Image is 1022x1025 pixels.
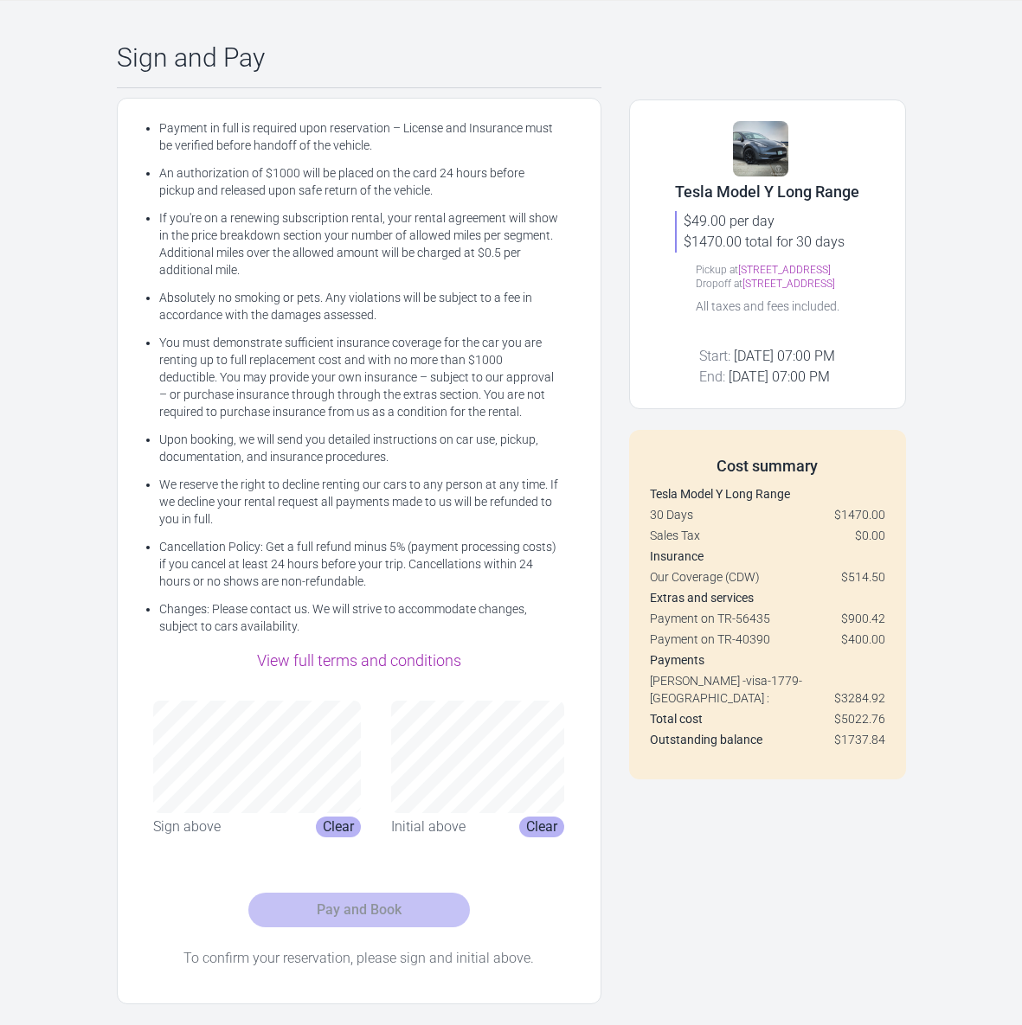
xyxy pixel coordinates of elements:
div: 30 Days [650,506,885,523]
li: Payment in full is required upon reservation – License and Insurance must be verified before hand... [159,119,559,154]
span: $400.00 [841,631,885,648]
span: Dropoff at [696,278,742,290]
li: We reserve the right to decline renting our cars to any person at any time. If we decline your re... [159,476,559,528]
div: Payment on TR-56435 [650,610,885,627]
a: View full terms and conditions [257,651,461,669]
img: 255.png [733,121,788,176]
span: $514.50 [841,568,885,586]
div: $1470.00 total for 30 days [684,232,859,253]
li: Cancellation Policy: Get a full refund minus 5% (payment processing costs) if you cancel at least... [159,538,559,590]
span: Pickup at [696,264,738,276]
span: Start: [699,348,730,364]
strong: Extras and services [650,591,754,605]
strong: Tesla Model Y Long Range [650,487,790,501]
div: $5022.76 [834,710,885,727]
strong: Payments [650,653,704,667]
span: $900.42 [841,610,885,627]
strong: Outstanding balance [650,733,762,746]
button: Clear [316,817,361,837]
span: $1470.00 [834,506,885,523]
div: To confirm your reservation, please sign and initial above. [138,948,580,969]
a: [STREET_ADDRESS] [742,278,835,290]
div: [PERSON_NAME] -visa-1779-[GEOGRAPHIC_DATA] : [650,672,885,707]
li: An authorization of $1000 will be placed on the card 24 hours before pickup and released upon saf... [159,164,559,199]
a: [STREET_ADDRESS] [738,264,831,276]
strong: Total cost [650,712,703,726]
li: Upon booking, we will send you detailed instructions on car use, pickup, documentation, and insur... [159,431,559,465]
li: Changes: Please contact us. We will strive to accommodate changes, subject to cars availability. [159,600,559,635]
span: [DATE] 07:00 PM [734,348,835,364]
div: $49.00 per day [684,211,859,232]
div: Payment on TR-40390 [650,631,885,648]
span: $3284.92 [834,689,885,707]
span: $0.00 [855,527,885,544]
li: You must demonstrate sufficient insurance coverage for the car you are renting up to full replace... [159,334,559,420]
li: Absolutely no smoking or pets. Any violations will be subject to a fee in accordance with the dam... [159,289,559,324]
div: Cost summary [650,454,885,478]
span: End: [699,368,725,385]
div: All taxes and fees included. [696,298,839,315]
div: Our Coverage (CDW) [650,568,885,586]
div: Sales Tax [650,527,885,544]
button: Pay and Book [248,893,470,927]
div: Tesla Model Y Long Range [675,180,859,204]
div: Sign above [153,817,221,837]
span: [DATE] 07:00 PM [729,368,830,385]
div: Initial above [391,817,466,837]
button: Clear [519,817,564,837]
li: If you're on a renewing subscription rental, your rental agreement will show in the price breakdo... [159,209,559,279]
div: Sign and Pay [117,42,601,74]
strong: Insurance [650,549,704,563]
div: $1737.84 [834,731,885,748]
